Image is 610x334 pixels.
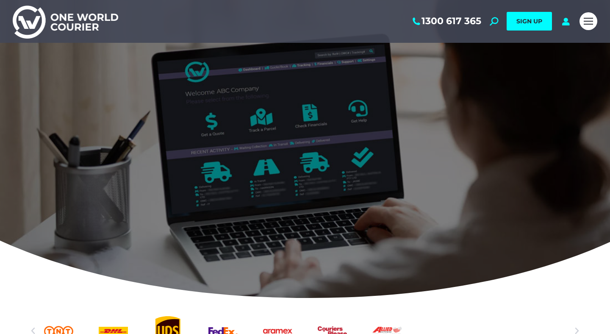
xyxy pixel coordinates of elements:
[579,12,597,30] a: Mobile menu icon
[507,12,552,31] a: SIGN UP
[13,4,118,39] img: One World Courier
[411,16,481,27] a: 1300 617 365
[516,17,542,25] span: SIGN UP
